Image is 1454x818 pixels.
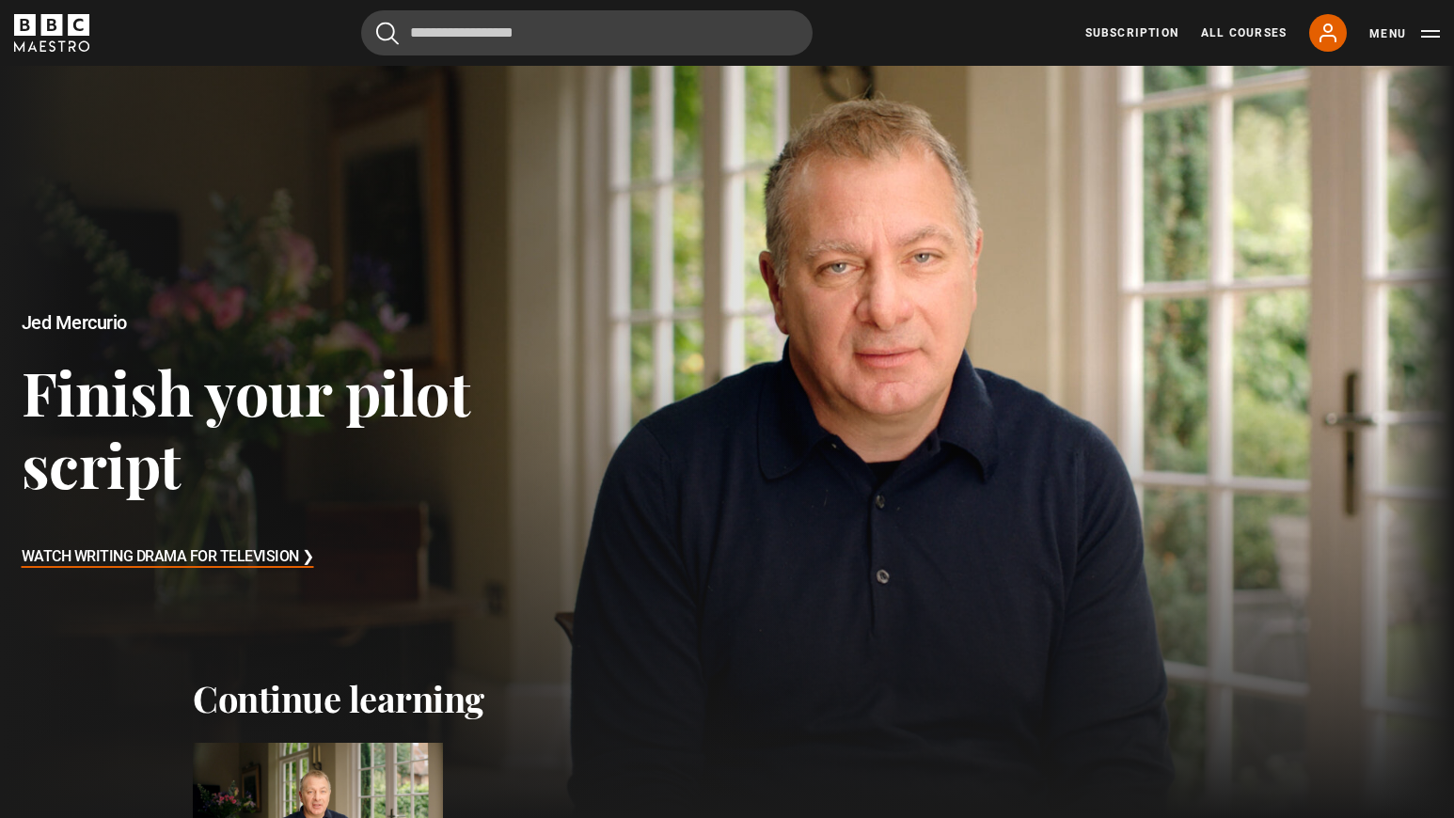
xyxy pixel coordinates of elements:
input: Search [361,10,813,55]
a: All Courses [1201,24,1287,41]
button: Toggle navigation [1369,24,1440,43]
h2: Continue learning [193,677,1261,720]
h3: Watch Writing Drama for Television ❯ [22,543,314,572]
h2: Jed Mercurio [22,312,582,334]
h3: Finish your pilot script [22,355,582,501]
svg: BBC Maestro [14,14,89,52]
a: Subscription [1085,24,1178,41]
button: Submit the search query [376,22,399,45]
